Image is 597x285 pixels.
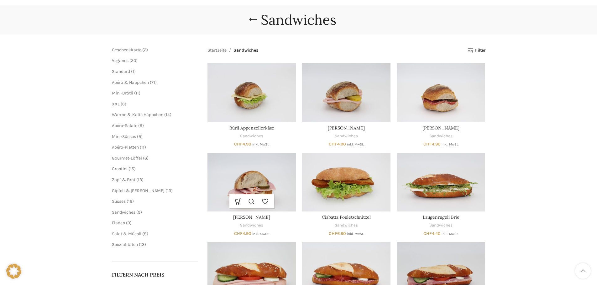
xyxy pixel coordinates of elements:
[229,125,274,131] a: Bürli Appenzellerkäse
[112,166,128,171] a: Crostini
[234,141,243,147] span: CHF
[245,13,261,26] a: Go back
[112,199,126,204] a: Süsses
[167,188,171,193] span: 13
[141,145,144,150] span: 11
[112,134,136,139] a: Mini-Süsses
[144,47,146,53] span: 2
[575,263,591,279] a: Scroll to top button
[112,242,138,247] a: Spezialitäten
[140,242,144,247] span: 13
[112,177,135,182] a: Zopf & Brot
[133,69,134,74] span: 1
[112,58,128,63] a: Veganes
[429,133,453,139] a: Sandwiches
[328,125,365,131] a: [PERSON_NAME]
[112,112,163,117] a: Warme & Kalte Häppchen
[207,47,227,54] a: Startseite
[302,63,390,122] a: Bürli Fleischkäse
[112,80,149,85] a: Apéro & Häppchen
[140,123,142,128] span: 9
[397,63,485,122] a: Bürli Salami
[138,210,140,215] span: 9
[329,141,346,147] bdi: 4.90
[144,231,147,237] span: 8
[423,214,459,220] a: Laugenrugeli Brie
[112,47,141,53] a: Geschenkkarte
[233,47,258,54] span: Sandwiches
[397,153,485,211] a: Laugenrugeli Brie
[423,141,441,147] bdi: 4.90
[112,188,165,193] a: Gipfeli & [PERSON_NAME]
[128,220,130,226] span: 3
[240,133,263,139] a: Sandwiches
[166,112,170,117] span: 14
[423,231,441,236] bdi: 4.40
[130,166,134,171] span: 15
[347,232,364,236] small: inkl. MwSt.
[232,194,245,208] a: In den Warenkorb legen: „Bürli Schinken“
[112,145,139,150] a: Apéro-Platten
[128,199,132,204] span: 16
[151,80,155,85] span: 71
[112,90,133,96] a: Mini-Brötli
[329,141,337,147] span: CHF
[335,222,358,228] a: Sandwiches
[245,194,259,208] a: Schnellansicht
[234,231,243,236] span: CHF
[261,12,336,28] h1: Sandwiches
[234,141,251,147] bdi: 4.90
[112,69,130,74] a: Standard
[207,47,258,54] nav: Breadcrumb
[423,141,432,147] span: CHF
[122,101,125,107] span: 6
[302,153,390,211] a: Ciabatta Pouletschnitzel
[442,142,458,146] small: inkl. MwSt.
[144,155,147,161] span: 6
[138,177,142,182] span: 13
[112,123,137,128] a: Apéro-Salate
[136,90,139,96] span: 11
[112,155,142,161] a: Gourmet-Löffel
[240,222,263,228] a: Sandwiches
[112,101,120,107] a: XXL
[252,232,269,236] small: inkl. MwSt.
[207,63,296,122] a: Bürli Appenzellerkäse
[429,222,453,228] a: Sandwiches
[252,142,269,146] small: inkl. MwSt.
[442,232,458,236] small: inkl. MwSt.
[423,231,432,236] span: CHF
[322,214,371,220] a: Ciabatta Pouletschnitzel
[207,153,296,211] a: Bürli Schinken
[347,142,364,146] small: inkl. MwSt.
[139,134,141,139] span: 9
[329,231,337,236] span: CHF
[233,214,270,220] a: [PERSON_NAME]
[112,271,198,278] h5: Filtern nach Preis
[422,125,459,131] a: [PERSON_NAME]
[468,48,485,53] a: Filter
[112,210,135,215] a: Sandwiches
[335,133,358,139] a: Sandwiches
[329,231,346,236] bdi: 6.90
[112,220,125,226] a: Fladen
[112,231,141,237] a: Salat & Müesli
